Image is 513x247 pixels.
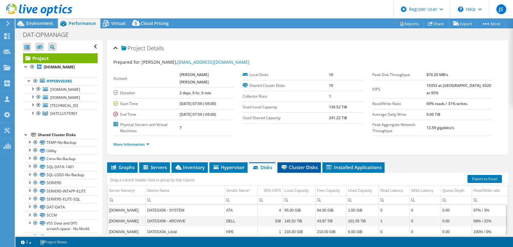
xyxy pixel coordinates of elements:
b: [DATE] 07:59 (-05:00) [180,112,216,117]
td: Column Server Name(s), Value datesx06.tccilaw.com [107,205,146,216]
td: Column 95% IOPS, Value 1 [258,226,283,237]
td: Column Queue Depth, Value 0.00 [441,216,472,226]
label: Used Local Capacity [243,104,329,110]
td: Column Vendor Name*, Value DELL [224,216,258,226]
td: Column Vendor Name*, Filter cell [224,196,258,204]
td: Column 95% IOPS, Value 4 [258,205,283,216]
td: Column Vendor Name*, Value ATA [224,205,258,216]
label: Start Time [113,101,180,107]
span: Virtual [111,20,125,26]
span: Servers [142,164,167,170]
span: [DOMAIN_NAME] [50,87,80,92]
a: Utility [23,147,98,155]
h1: DAT-OPMANAGE [20,31,78,38]
td: Read/Write ratio Column [472,185,508,196]
a: DFS-AUSTIN [23,233,98,241]
a: [TECHNICAL_ID] [23,101,98,109]
a: Citrix-No-Backup [23,155,98,163]
a: [DOMAIN_NAME] [23,63,98,71]
span: [TECHNICAL_ID] [50,103,78,108]
b: 19 [329,83,333,88]
td: Column Free Capacity, Filter cell [315,196,346,204]
td: Column Used Capacity, Value 1.00 GiB [346,205,379,216]
td: Column Free Capacity, Value 210.00 GiB [315,226,346,237]
a: DATCLUSTER01 [23,110,98,118]
a: SERVERS-INTAPP-ELITE [23,187,98,195]
div: Server Name(s) [109,187,135,194]
div: Drag a column header here to group by that column [109,176,196,184]
span: Details [147,44,164,52]
span: [DOMAIN_NAME] [50,95,80,100]
a: Export to Excel [467,175,502,183]
td: Column Read/Write ratio, Value 68% / 32% [472,216,508,226]
div: Used Capacity [348,187,372,194]
a: Reports [394,19,424,28]
span: DATCLUSTER01 [50,111,78,116]
td: Free Capacity Column [315,185,346,196]
label: Duration [113,90,180,96]
td: Column Write Latency, Value 0 [409,205,441,216]
b: 7 [180,125,182,130]
td: Column Device Name, Value DATESX06 - ARCHIVE [146,216,224,226]
td: Column Read Latency, Value 1 [379,216,410,226]
span: JS [496,4,506,14]
td: Column Device Name, Value DATESX06 - SYSTEM [146,205,224,216]
td: Column 95% IOPS, Filter cell [258,196,283,204]
span: Hypervisor [212,164,244,170]
b: 1 [329,94,331,99]
td: Column Queue Depth, Value 0.00 [441,205,472,216]
td: Column Free Capacity, Value 43.97 TiB [315,216,346,226]
label: End Time [113,111,180,118]
svg: \n [458,6,463,12]
a: SCCM [23,211,98,219]
a: More Information [113,142,149,147]
td: Column Server Name(s), Value datesx04.tccilaw.com [107,226,146,237]
span: Project [121,45,145,51]
div: Read/Write ratio [474,187,500,194]
td: Column Local Capacity, Value 95.00 GiB [283,205,315,216]
span: Graphs [110,164,135,170]
a: SERVERS [23,179,98,187]
td: Local Capacity Column [283,185,315,196]
span: Performance [69,20,96,26]
td: Column Queue Depth, Filter cell [441,196,472,204]
td: Column Read Latency, Value 0 [379,205,410,216]
td: Column Local Capacity, Filter cell [283,196,315,204]
a: DAT-DATA [23,203,98,211]
b: 2 days, 0 hr, 0 min [180,90,211,95]
td: Write Latency Column [409,185,441,196]
label: Used Shared Capacity [243,115,329,121]
b: 139.52 TiB [329,104,347,110]
label: Collector Runs [243,93,329,99]
td: Vendor Name* Column [224,185,258,196]
td: Column Read/Write ratio, Value 100% / 0% [472,226,508,237]
a: [DOMAIN_NAME] [23,85,98,93]
td: Read Latency Column [379,185,410,196]
td: Queue Depth Column [441,185,472,196]
a: SERVERS-ELITE-SQL [23,195,98,203]
a: VSS Data and DFS scratch space - No Nimbl [23,219,98,233]
a: 2 [17,238,36,246]
span: Inventory [175,164,205,170]
div: Local Capacity [285,187,309,194]
span: Environment [26,20,53,26]
a: Export [448,19,477,28]
b: [DOMAIN_NAME] [44,64,75,70]
a: Project [23,53,98,63]
b: 9.00 TiB [426,112,440,117]
td: Server Name(s) Column [107,185,146,196]
div: 95% IOPS [264,187,281,194]
label: Average Daily Write [372,111,426,118]
td: Device Name Column [146,185,224,196]
b: 69% reads / 31% writes [426,101,467,106]
label: Shared Cluster Disks [243,83,329,89]
td: Column Used Capacity, Value 101.55 TiB [346,216,379,226]
a: [EMAIL_ADDRESS][DOMAIN_NAME] [177,59,249,65]
td: 95% IOPS Column [258,185,283,196]
td: Column Write Latency, Value 0 [409,226,441,237]
label: Physical Servers and Virtual Machines [113,122,180,134]
a: Project Notes [35,238,71,246]
td: Column Read/Write ratio, Filter cell [472,196,508,204]
b: 10353 at [GEOGRAPHIC_DATA], 6520 at 95% [426,83,491,95]
span: Disks [252,164,272,170]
